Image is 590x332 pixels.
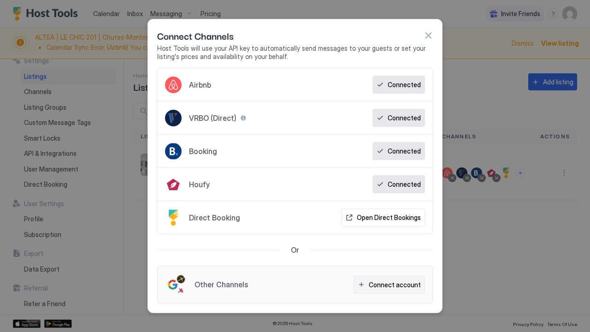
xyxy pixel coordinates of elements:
span: Airbnb [189,80,211,89]
span: Other Channels [195,280,248,289]
iframe: Intercom live chat [9,301,31,323]
div: Connected [388,113,421,123]
span: Direct Booking [189,213,240,222]
button: Connect account [354,276,425,294]
div: Connected [388,179,421,189]
button: Connected [372,175,425,193]
span: Or [291,245,299,255]
button: Open Direct Bookings [342,208,425,226]
button: Connected [372,76,425,94]
span: Connect Channels [157,29,234,42]
div: Connected [388,146,421,156]
button: Connected [372,142,425,160]
div: Connected [388,80,421,89]
span: VRBO (Direct) [189,113,236,123]
span: Host Tools will use your API key to automatically send messages to your guests or set your listin... [157,44,433,60]
button: Connected [372,109,425,127]
div: Open Direct Bookings [357,213,421,222]
span: Booking [189,147,217,156]
span: Houfy [189,180,210,189]
div: Connect account [369,280,421,290]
